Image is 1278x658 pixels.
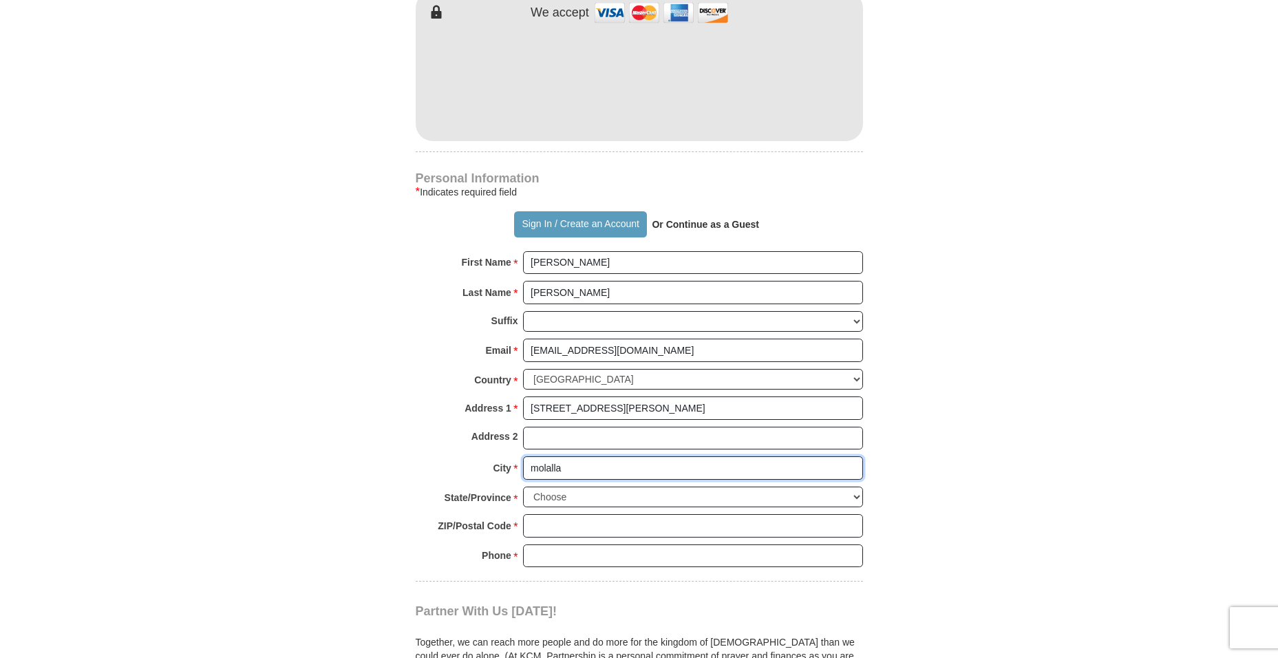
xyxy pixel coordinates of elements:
[462,283,511,302] strong: Last Name
[531,6,589,21] h4: We accept
[471,427,518,446] strong: Address 2
[514,211,647,237] button: Sign In / Create an Account
[465,399,511,418] strong: Address 1
[462,253,511,272] strong: First Name
[416,173,863,184] h4: Personal Information
[474,370,511,390] strong: Country
[493,458,511,478] strong: City
[491,311,518,330] strong: Suffix
[482,546,511,565] strong: Phone
[438,516,511,535] strong: ZIP/Postal Code
[486,341,511,360] strong: Email
[445,488,511,507] strong: State/Province
[416,604,557,618] span: Partner With Us [DATE]!
[652,219,759,230] strong: Or Continue as a Guest
[416,184,863,200] div: Indicates required field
